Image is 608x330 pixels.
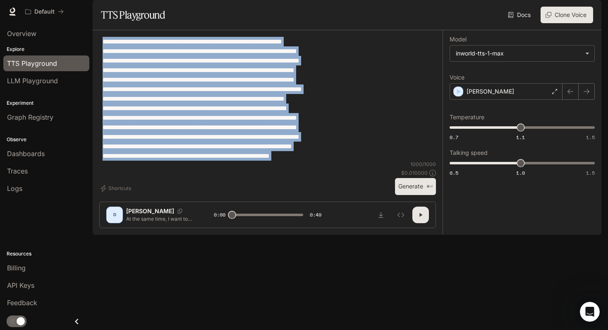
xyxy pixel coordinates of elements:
iframe: Intercom live chat [580,302,600,322]
h1: TTS Playground [101,7,165,23]
p: Voice [450,75,464,80]
span: 0:00 [214,211,225,219]
span: 1.5 [586,134,595,141]
span: 0.5 [450,169,458,176]
span: 1.0 [516,169,525,176]
div: D [108,208,121,222]
button: Generate⌘⏎ [395,178,436,195]
span: 1.1 [516,134,525,141]
span: 1.5 [586,169,595,176]
button: Inspect [393,207,409,223]
button: All workspaces [22,3,67,20]
p: Temperature [450,114,484,120]
span: 0:49 [310,211,321,219]
p: Model [450,36,467,42]
a: Docs [506,7,534,23]
p: [PERSON_NAME] [126,207,174,215]
p: Default [34,8,55,15]
button: Shortcuts [99,182,134,195]
span: 0.7 [450,134,458,141]
button: Copy Voice ID [174,209,186,214]
div: inworld-tts-1-max [450,46,594,61]
p: At the same time, I want to get to the point where we don’t have to have truth and reconciliation... [126,215,194,222]
p: [PERSON_NAME] [467,87,514,96]
p: ⌘⏎ [426,184,433,189]
button: Download audio [373,207,389,223]
button: Clone Voice [541,7,593,23]
p: Talking speed [450,150,488,156]
div: inworld-tts-1-max [456,49,581,58]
